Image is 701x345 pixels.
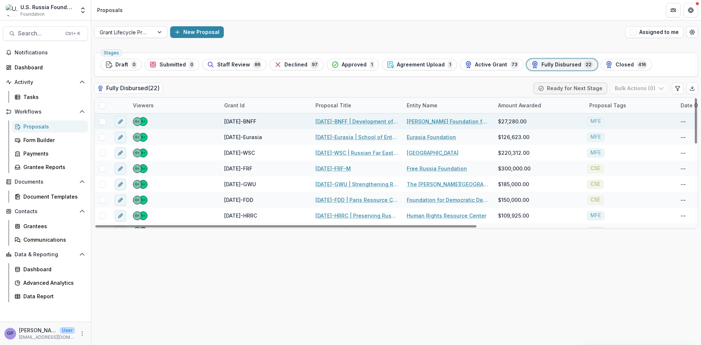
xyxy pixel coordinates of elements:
span: Workflows [15,109,76,115]
span: 1 [369,61,374,69]
button: Approved1 [327,59,379,70]
div: Proposal Tags [585,101,631,109]
button: edit [115,116,126,127]
span: [DATE]-FRF [224,165,252,172]
a: Human Rights Resource Center [407,212,486,219]
a: [DATE]-Eurasia | School of Entrepreneurship and Leadership (SEAL) Initiative [315,133,398,141]
a: The [PERSON_NAME][GEOGRAPHIC_DATA][US_STATE] [407,180,489,188]
span: $27,280.00 [498,118,526,125]
div: Gennady Podolny <gpodolny@usrf.us> [135,198,140,202]
div: -- [681,165,686,172]
button: edit [115,194,126,206]
div: Gennady Podolny <gpodolny@usrf.us> [135,135,140,139]
span: Approved [342,62,367,68]
button: Draft0 [100,59,142,70]
a: Proposals [12,120,88,133]
div: Alan Griffin <alan.griffin@usrf.us> [141,198,146,202]
span: [DATE]-WSC [224,149,255,157]
span: Declined [284,62,307,68]
div: Proposals [97,6,123,14]
a: Dashboard [3,61,88,73]
span: Draft [115,62,128,68]
div: Advanced Analytics [23,279,82,287]
button: Agreement Upload1 [382,59,457,70]
div: Gennady Podolny <gpodolny@usrf.us> [135,183,140,186]
a: Data Report [12,290,88,302]
button: edit [115,210,126,222]
p: User [60,327,75,334]
span: $150,000.00 [498,196,529,204]
h2: Fully Disbursed ( 22 ) [94,83,163,93]
a: [GEOGRAPHIC_DATA] [407,149,459,157]
a: Form Builder [12,134,88,146]
div: -- [681,133,686,141]
span: $126,623.00 [498,133,529,141]
a: Eurasia Foundation [407,133,456,141]
a: Free Russia Foundation [407,165,467,172]
button: More [78,329,87,338]
span: Submitted [160,62,186,68]
div: Alan Griffin <alan.griffin@usrf.us> [141,183,146,186]
div: Payments [23,150,82,157]
span: 416 [637,61,647,69]
div: -- [681,196,686,204]
div: Proposal Title [311,97,402,113]
div: Gennady Podolny <gpodolny@usrf.us> [135,120,140,123]
button: Open Activity [3,76,88,88]
span: Data & Reporting [15,252,76,258]
div: Amount Awarded [494,97,585,113]
button: Open Contacts [3,206,88,217]
span: 97 [310,61,319,69]
a: [DATE]-HRRC | Preserving Russia’s Regional Journalism 2 [315,212,398,219]
button: Partners [666,3,681,18]
div: Proposal Tags [585,97,676,113]
span: Agreement Upload [397,62,445,68]
div: Grantee Reports [23,163,82,171]
div: Entity Name [402,97,494,113]
a: Payments [12,147,88,160]
div: Viewers [129,101,158,109]
span: 0 [131,61,137,69]
a: [PERSON_NAME] Foundation for Freedom gGmbH [407,118,489,125]
div: -- [681,118,686,125]
div: -- [681,149,686,157]
div: -- [681,227,686,235]
span: 73 [510,61,519,69]
div: Document Templates [23,193,82,200]
button: New Proposal [170,26,224,38]
button: edit [115,131,126,143]
div: U.S. Russia Foundation [20,3,75,11]
span: [DATE]-FDD [224,196,253,204]
span: Contacts [15,208,76,215]
div: Form Builder [23,136,82,144]
a: Grantees [12,220,88,232]
p: [PERSON_NAME] [19,326,57,334]
div: Gennady Podolny <gpodolny@usrf.us> [135,151,140,155]
div: Grant Id [220,101,249,109]
div: -- [681,180,686,188]
button: Active Grant73 [460,59,524,70]
button: Submitted0 [145,59,199,70]
div: Communications [23,236,82,244]
button: Notifications [3,47,88,58]
div: Alan Griffin <alan.griffin@usrf.us> [141,151,146,155]
span: 1 [448,61,452,69]
span: $300,000.00 [498,165,530,172]
button: Staff Review86 [202,59,267,70]
button: Closed416 [601,59,652,70]
button: Declined97 [269,59,324,70]
button: edit [115,179,126,190]
a: [DATE]-FRF-M [315,165,351,172]
button: Export table data [686,83,698,94]
div: Grant Id [220,97,311,113]
span: $200,000.00 [498,227,530,235]
div: Proposals [23,123,82,130]
button: Open table manager [686,26,698,38]
a: Grantee Reports [12,161,88,173]
span: 0 [189,61,195,69]
div: Alan Griffin <alan.griffin@usrf.us> [141,135,146,139]
span: Notifications [15,50,85,56]
div: Tasks [23,93,82,101]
